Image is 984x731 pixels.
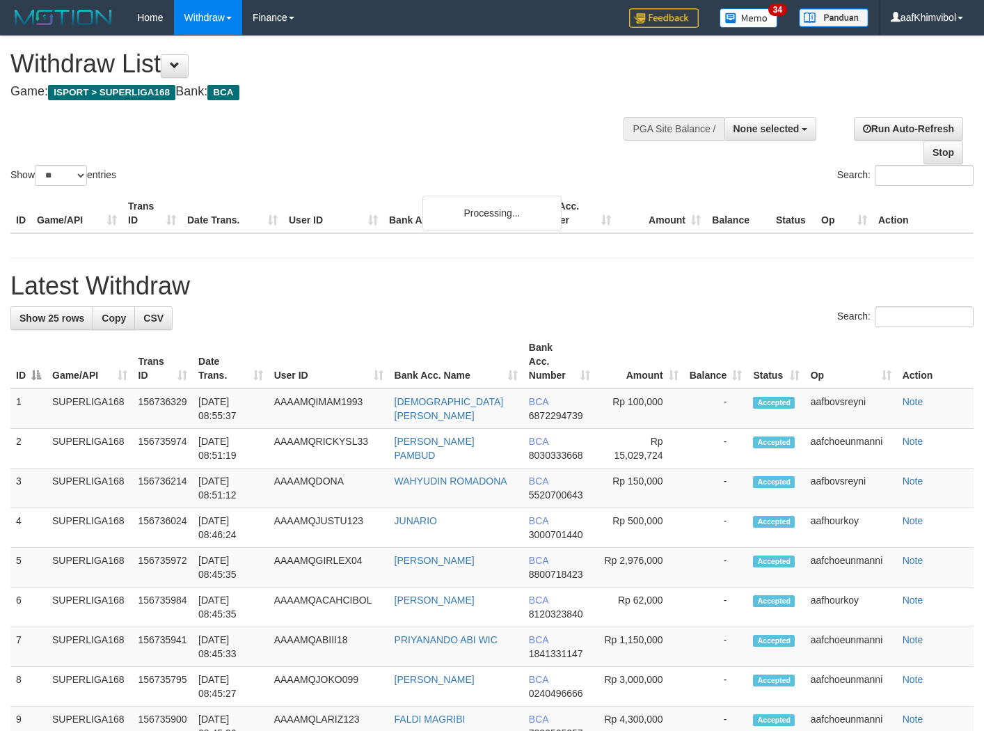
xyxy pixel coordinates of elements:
[903,475,923,487] a: Note
[10,388,47,429] td: 1
[529,515,548,526] span: BCA
[47,429,133,469] td: SUPERLIGA168
[596,335,683,388] th: Amount: activate to sort column ascending
[753,714,795,726] span: Accepted
[10,548,47,588] td: 5
[10,469,47,508] td: 3
[48,85,175,100] span: ISPORT > SUPERLIGA168
[269,388,389,429] td: AAAAMQIMAM1993
[529,688,583,699] span: Copy 0240496666 to clipboard
[35,165,87,186] select: Showentries
[193,508,269,548] td: [DATE] 08:46:24
[193,588,269,627] td: [DATE] 08:45:35
[596,588,683,627] td: Rp 62,000
[269,429,389,469] td: AAAAMQRICKYSL33
[395,475,507,487] a: WAHYUDIN ROMADONA
[283,194,383,233] th: User ID
[93,306,135,330] a: Copy
[529,595,548,606] span: BCA
[10,306,93,330] a: Show 25 rows
[684,508,748,548] td: -
[10,85,642,99] h4: Game: Bank:
[47,388,133,429] td: SUPERLIGA168
[724,117,817,141] button: None selected
[805,548,897,588] td: aafchoeunmanni
[529,608,583,620] span: Copy 8120323840 to clipboard
[624,117,724,141] div: PGA Site Balance /
[10,335,47,388] th: ID: activate to sort column descending
[903,634,923,645] a: Note
[19,313,84,324] span: Show 25 rows
[805,508,897,548] td: aafhourkoy
[269,508,389,548] td: AAAAMQJUSTU123
[720,8,778,28] img: Button%20Memo.svg
[529,714,548,725] span: BCA
[617,194,706,233] th: Amount
[837,306,974,327] label: Search:
[193,627,269,667] td: [DATE] 08:45:33
[529,674,548,685] span: BCA
[903,436,923,447] a: Note
[523,335,596,388] th: Bank Acc. Number: activate to sort column ascending
[805,588,897,627] td: aafhourkoy
[395,634,498,645] a: PRIYANANDO ABI WIC
[596,429,683,469] td: Rp 15,029,724
[805,388,897,429] td: aafbovsreyni
[133,429,193,469] td: 156735974
[684,335,748,388] th: Balance: activate to sort column ascending
[31,194,122,233] th: Game/API
[10,165,116,186] label: Show entries
[10,588,47,627] td: 6
[684,388,748,429] td: -
[596,508,683,548] td: Rp 500,000
[529,489,583,501] span: Copy 5520700643 to clipboard
[395,436,475,461] a: [PERSON_NAME] PAMBUD
[193,667,269,707] td: [DATE] 08:45:27
[753,476,795,488] span: Accepted
[47,508,133,548] td: SUPERLIGA168
[47,469,133,508] td: SUPERLIGA168
[10,627,47,667] td: 7
[596,627,683,667] td: Rp 1,150,000
[816,194,873,233] th: Op
[269,469,389,508] td: AAAAMQDONA
[873,194,974,233] th: Action
[529,436,548,447] span: BCA
[684,548,748,588] td: -
[529,648,583,659] span: Copy 1841331147 to clipboard
[10,194,31,233] th: ID
[527,194,617,233] th: Bank Acc. Number
[10,667,47,707] td: 8
[47,667,133,707] td: SUPERLIGA168
[706,194,770,233] th: Balance
[395,515,437,526] a: JUNARIO
[10,508,47,548] td: 4
[134,306,173,330] a: CSV
[753,397,795,409] span: Accepted
[383,194,527,233] th: Bank Acc. Name
[182,194,283,233] th: Date Trans.
[753,635,795,647] span: Accepted
[47,335,133,388] th: Game/API: activate to sort column ascending
[596,388,683,429] td: Rp 100,000
[395,674,475,685] a: [PERSON_NAME]
[596,469,683,508] td: Rp 150,000
[596,548,683,588] td: Rp 2,976,000
[395,714,466,725] a: FALDI MAGRIBI
[395,555,475,566] a: [PERSON_NAME]
[133,548,193,588] td: 156735972
[193,548,269,588] td: [DATE] 08:45:35
[269,667,389,707] td: AAAAMQJOKO099
[596,667,683,707] td: Rp 3,000,000
[753,437,795,448] span: Accepted
[837,165,974,186] label: Search:
[529,475,548,487] span: BCA
[47,588,133,627] td: SUPERLIGA168
[133,588,193,627] td: 156735984
[875,165,974,186] input: Search:
[269,548,389,588] td: AAAAMQGIRLEX04
[395,595,475,606] a: [PERSON_NAME]
[193,388,269,429] td: [DATE] 08:55:37
[102,313,126,324] span: Copy
[629,8,699,28] img: Feedback.jpg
